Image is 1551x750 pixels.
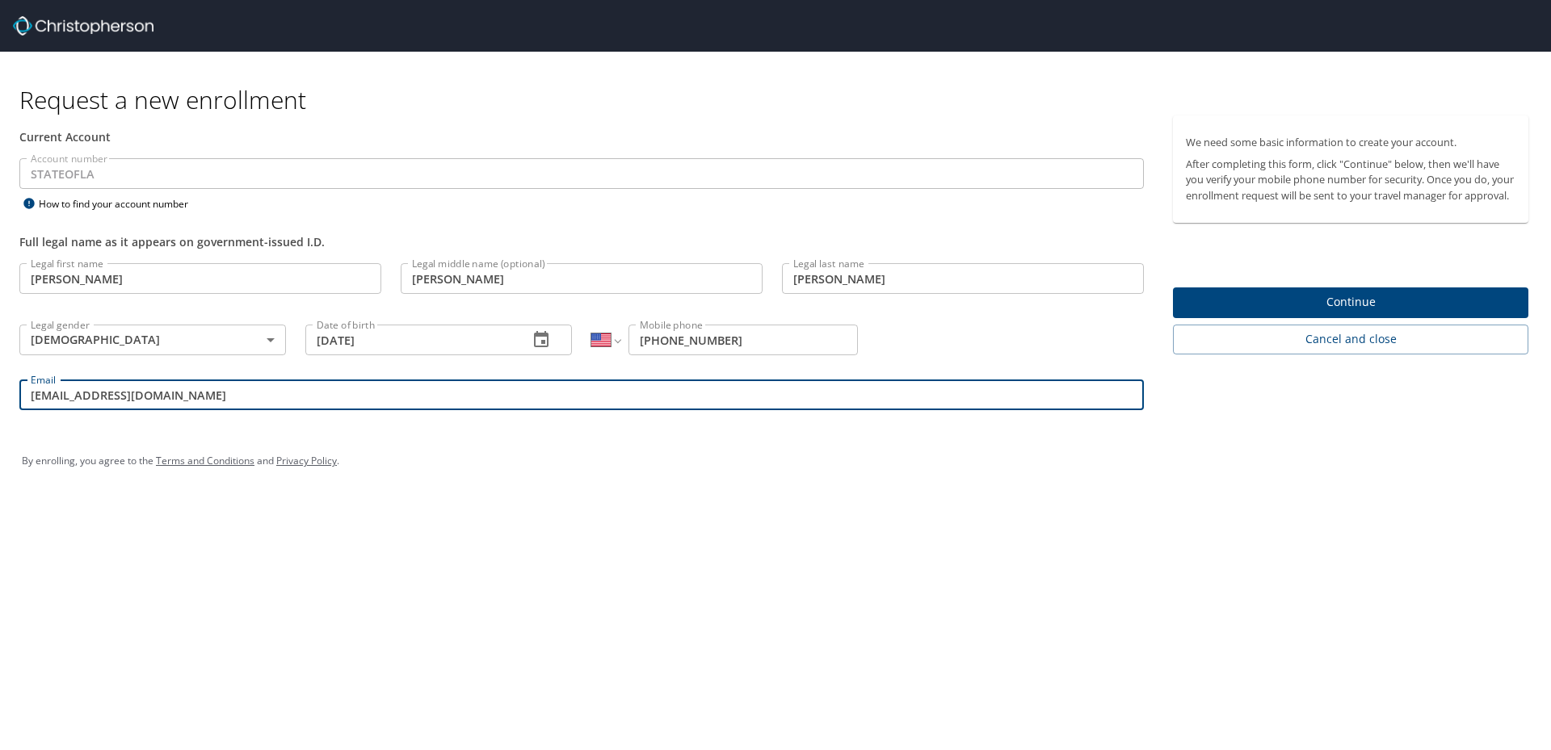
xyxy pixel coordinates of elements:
a: Terms and Conditions [156,454,254,467]
div: Full legal name as it appears on government-issued I.D. [19,233,1144,250]
a: Privacy Policy [276,454,337,467]
span: Continue [1186,292,1515,312]
p: After completing this form, click "Continue" below, then we'll have you verify your mobile phone ... [1186,157,1515,203]
div: How to find your account number [19,194,221,214]
div: By enrolling, you agree to the and . [22,441,1529,481]
input: MM/DD/YYYY [305,325,515,355]
p: We need some basic information to create your account. [1186,135,1515,150]
div: [DEMOGRAPHIC_DATA] [19,325,286,355]
img: cbt logo [13,16,153,36]
span: Cancel and close [1186,329,1515,350]
button: Cancel and close [1173,325,1528,354]
h1: Request a new enrollment [19,84,1541,115]
div: Current Account [19,128,1144,145]
input: Enter phone number [628,325,858,355]
button: Continue [1173,287,1528,319]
